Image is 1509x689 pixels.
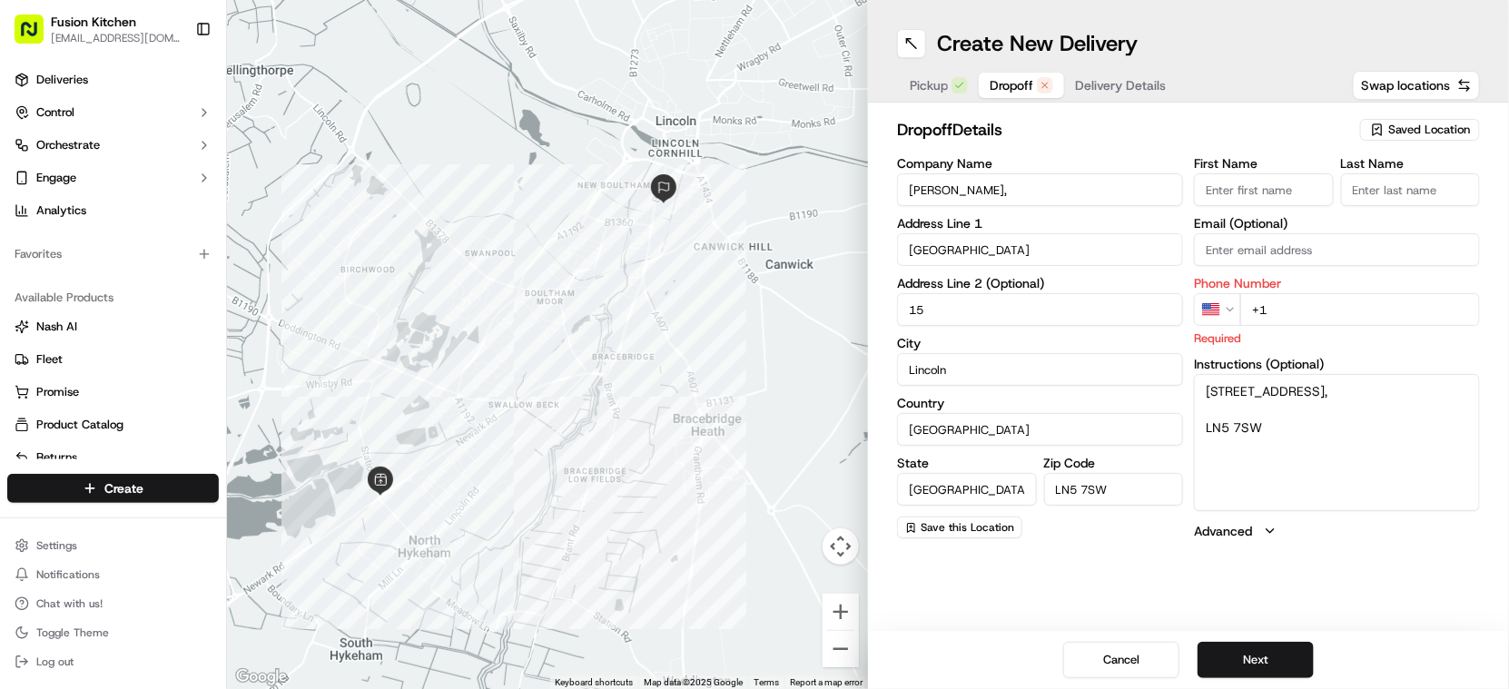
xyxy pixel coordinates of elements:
[555,676,633,689] button: Keyboard shortcuts
[7,7,188,51] button: Fusion Kitchen[EMAIL_ADDRESS][DOMAIN_NAME]
[1194,277,1480,290] label: Phone Number
[36,351,63,368] span: Fleet
[7,345,219,374] button: Fleet
[1194,330,1480,347] p: Required
[36,104,74,121] span: Control
[1194,233,1480,266] input: Enter email address
[18,236,122,251] div: Past conversations
[1063,642,1179,678] button: Cancel
[36,417,123,433] span: Product Catalog
[1194,374,1480,510] textarea: [STREET_ADDRESS], LN5 7SW
[790,677,863,687] a: Report a map error
[70,330,107,345] span: [DATE]
[990,76,1033,94] span: Dropoff
[36,567,100,582] span: Notifications
[7,131,219,160] button: Orchestrate
[1194,522,1252,540] label: Advanced
[644,677,743,687] span: Map data ©2025 Google
[7,474,219,503] button: Create
[36,170,76,186] span: Engage
[897,117,1349,143] h2: dropoff Details
[7,98,219,127] button: Control
[1194,358,1480,370] label: Instructions (Optional)
[7,591,219,616] button: Chat with us!
[7,649,219,674] button: Log out
[18,73,330,102] p: Welcome 👋
[128,449,220,464] a: Powered byPylon
[7,410,219,439] button: Product Catalog
[181,450,220,464] span: Pylon
[897,457,1037,469] label: State
[82,173,298,192] div: Start new chat
[1240,293,1480,326] input: Enter phone number
[15,449,212,466] a: Returns
[1194,217,1480,230] label: Email (Optional)
[7,312,219,341] button: Nash AI
[754,677,779,687] a: Terms (opens in new tab)
[36,625,109,640] span: Toggle Theme
[1194,522,1480,540] button: Advanced
[104,479,143,497] span: Create
[823,594,859,630] button: Zoom in
[897,337,1183,349] label: City
[921,520,1014,535] span: Save this Location
[36,202,86,219] span: Analytics
[897,233,1183,266] input: Enter address
[7,562,219,587] button: Notifications
[897,293,1183,326] input: Apartment, suite, unit, etc.
[51,13,136,31] button: Fusion Kitchen
[7,196,219,225] a: Analytics
[1341,173,1481,206] input: Enter last name
[232,665,291,689] a: Open this area in Google Maps (opens a new window)
[60,330,66,345] span: •
[7,283,219,312] div: Available Products
[897,397,1183,409] label: Country
[232,665,291,689] img: Google
[18,264,47,293] img: Dianne Alexi Soriano
[7,65,219,94] a: Deliveries
[36,137,100,153] span: Orchestrate
[1353,71,1480,100] button: Swap locations
[897,217,1183,230] label: Address Line 1
[18,408,33,422] div: 📗
[47,117,327,136] input: Got a question? Start typing here...
[7,533,219,558] button: Settings
[897,173,1183,206] input: Enter company name
[910,76,948,94] span: Pickup
[897,473,1037,506] input: Enter state
[36,655,74,669] span: Log out
[172,406,291,424] span: API Documentation
[36,596,103,611] span: Chat with us!
[36,538,77,553] span: Settings
[897,413,1183,446] input: Enter country
[1341,157,1481,170] label: Last Name
[309,179,330,201] button: Start new chat
[1198,642,1314,678] button: Next
[897,353,1183,386] input: Enter city
[36,384,79,400] span: Promise
[18,18,54,54] img: Nash
[36,72,88,88] span: Deliveries
[51,31,181,45] button: [EMAIL_ADDRESS][DOMAIN_NAME]
[153,408,168,422] div: 💻
[11,399,146,431] a: 📗Knowledge Base
[1388,122,1470,138] span: Saved Location
[56,281,241,296] span: [PERSON_NAME] [PERSON_NAME]
[15,384,212,400] a: Promise
[36,319,77,335] span: Nash AI
[1194,173,1334,206] input: Enter first name
[823,631,859,667] button: Zoom out
[281,232,330,254] button: See all
[36,449,77,466] span: Returns
[7,240,219,269] div: Favorites
[7,163,219,192] button: Engage
[937,29,1138,58] h1: Create New Delivery
[7,620,219,645] button: Toggle Theme
[897,157,1183,170] label: Company Name
[15,351,212,368] a: Fleet
[146,399,299,431] a: 💻API Documentation
[823,528,859,565] button: Map camera controls
[82,192,250,206] div: We're available if you need us!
